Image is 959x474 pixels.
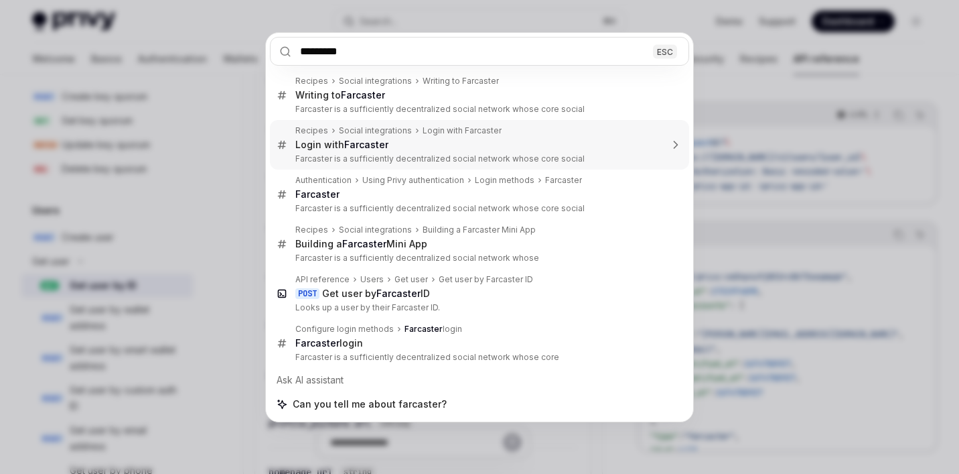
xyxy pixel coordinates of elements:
div: Social integrations [339,225,412,235]
div: Ask AI assistant [270,368,689,392]
div: Authentication [295,175,352,186]
p: Farcaster is a sufficiently decentralized social network whose [295,253,661,263]
div: login [404,324,462,335]
div: Building a Farcaster Mini App [423,225,536,235]
b: Farcaster [295,337,340,349]
span: Can you tell me about farcaster? [293,398,447,411]
div: Login methods [475,175,534,186]
div: Login with [295,139,388,151]
div: Social integrations [339,76,412,86]
div: ESC [653,44,677,58]
div: Writing to Farcaster [423,76,499,86]
div: Recipes [295,225,328,235]
p: Farcaster is a sufficiently decentralized social network whose core social [295,154,661,164]
b: Farcaster [344,139,388,150]
div: Social integrations [339,125,412,136]
div: Get user [394,274,428,285]
div: Get user by Farcaster ID [439,274,533,285]
p: Looks up a user by their Farcaster ID. [295,302,661,313]
div: Recipes [295,125,328,136]
p: Farcaster is a sufficiently decentralized social network whose core social [295,203,661,214]
p: Farcaster is a sufficiently decentralized social network whose core [295,352,661,363]
div: Writing to [295,89,385,101]
b: Farcaster [404,324,443,334]
div: login [295,337,363,349]
div: Recipes [295,76,328,86]
div: Building a Mini App [295,238,427,250]
div: Using Privy authentication [362,175,464,186]
b: Farcaster [295,188,340,200]
div: Configure login methods [295,324,394,335]
div: POST [295,288,319,299]
div: Get user by ID [322,288,430,300]
div: API reference [295,274,350,285]
div: Login with Farcaster [423,125,502,136]
b: Farcaster [341,89,385,101]
p: Farcaster is a sufficiently decentralized social network whose core social [295,104,661,115]
div: Farcaster [545,175,582,186]
b: Farcaster [376,288,421,299]
div: Users [360,274,384,285]
b: Farcaster [342,238,386,249]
